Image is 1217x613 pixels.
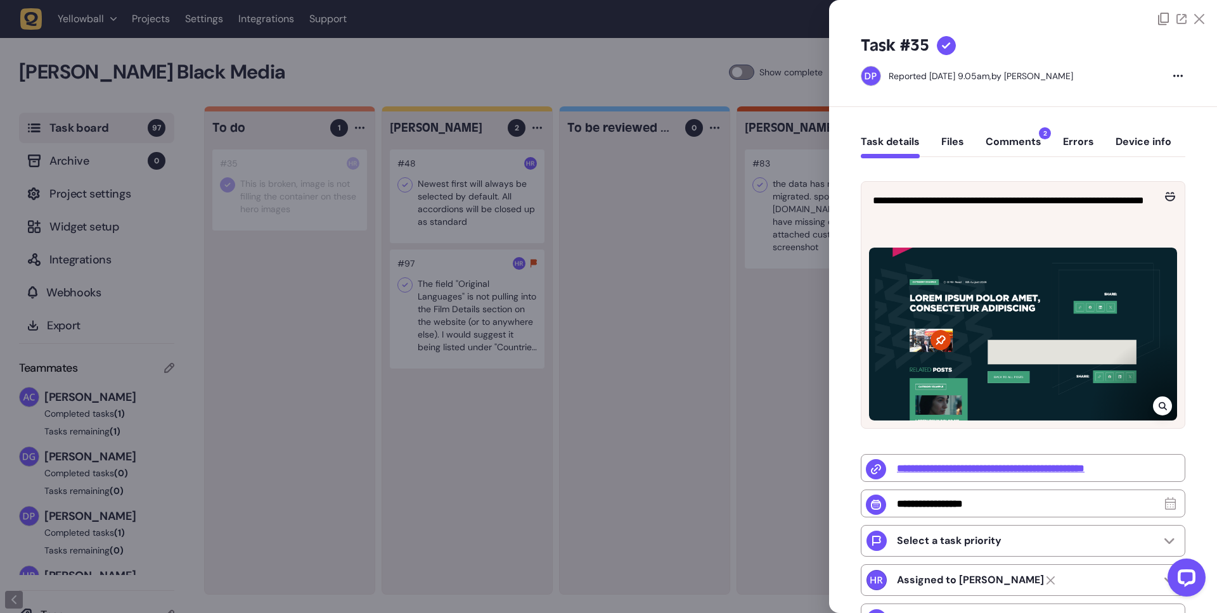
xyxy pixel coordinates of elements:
p: Select a task priority [897,534,1001,547]
button: Files [941,136,964,158]
button: Errors [1063,136,1094,158]
iframe: LiveChat chat widget [1157,553,1211,607]
button: Task details [861,136,920,158]
strong: Harry Robinson [897,574,1044,586]
span: 2 [1039,127,1051,139]
div: by [PERSON_NAME] [889,70,1073,82]
button: Comments [986,136,1041,158]
div: Reported [DATE] 9.05am, [889,70,991,82]
img: Dan Pearson [861,66,880,85]
button: Device info [1116,136,1171,158]
h5: Task #35 [861,35,929,56]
